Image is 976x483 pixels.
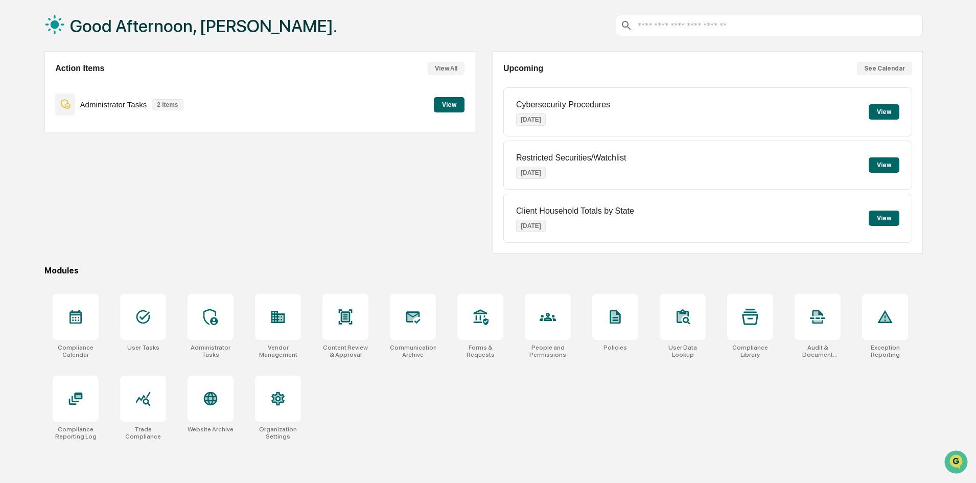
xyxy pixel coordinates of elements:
[35,88,129,97] div: We're available if you need us!
[53,344,99,358] div: Compliance Calendar
[795,344,841,358] div: Audit & Document Logs
[70,16,337,36] h1: Good Afternoon, [PERSON_NAME].
[255,426,301,440] div: Organization Settings
[516,153,626,163] p: Restricted Securities/Watchlist
[120,426,166,440] div: Trade Compliance
[516,206,634,216] p: Client Household Totals by State
[10,130,18,138] div: 🖐️
[84,129,127,139] span: Attestations
[434,99,464,109] a: View
[188,426,234,433] div: Website Archive
[322,344,368,358] div: Content Review & Approval
[857,62,912,75] button: See Calendar
[10,149,18,157] div: 🔎
[152,99,183,110] p: 2 items
[35,78,168,88] div: Start new chat
[869,211,899,226] button: View
[434,97,464,112] button: View
[53,426,99,440] div: Compliance Reporting Log
[55,64,104,73] h2: Action Items
[869,104,899,120] button: View
[6,144,68,163] a: 🔎Data Lookup
[869,157,899,173] button: View
[174,81,186,94] button: Start new chat
[80,100,147,109] p: Administrator Tasks
[188,344,234,358] div: Administrator Tasks
[603,344,627,351] div: Policies
[20,148,64,158] span: Data Lookup
[516,167,546,179] p: [DATE]
[516,113,546,126] p: [DATE]
[70,125,131,143] a: 🗄️Attestations
[862,344,908,358] div: Exception Reporting
[255,344,301,358] div: Vendor Management
[525,344,571,358] div: People and Permissions
[457,344,503,358] div: Forms & Requests
[727,344,773,358] div: Compliance Library
[20,129,66,139] span: Preclearance
[10,78,29,97] img: 1746055101610-c473b297-6a78-478c-a979-82029cc54cd1
[516,220,546,232] p: [DATE]
[503,64,543,73] h2: Upcoming
[390,344,436,358] div: Communications Archive
[943,449,971,477] iframe: Open customer support
[72,173,124,181] a: Powered byPylon
[6,125,70,143] a: 🖐️Preclearance
[102,173,124,181] span: Pylon
[516,100,610,109] p: Cybersecurity Procedures
[428,62,464,75] button: View All
[660,344,706,358] div: User Data Lookup
[127,344,159,351] div: User Tasks
[10,21,186,38] p: How can we help?
[44,266,923,275] div: Modules
[74,130,82,138] div: 🗄️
